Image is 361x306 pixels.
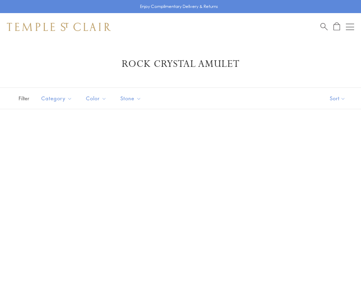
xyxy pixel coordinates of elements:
[346,23,354,31] button: Open navigation
[314,88,361,109] button: Show sort by
[38,94,77,103] span: Category
[83,94,112,103] span: Color
[140,3,218,10] p: Enjoy Complimentary Delivery & Returns
[7,23,111,31] img: Temple St. Clair
[117,94,146,103] span: Stone
[36,91,77,106] button: Category
[81,91,112,106] button: Color
[320,22,328,31] a: Search
[17,58,344,70] h1: Rock Crystal Amulet
[333,22,340,31] a: Open Shopping Bag
[115,91,146,106] button: Stone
